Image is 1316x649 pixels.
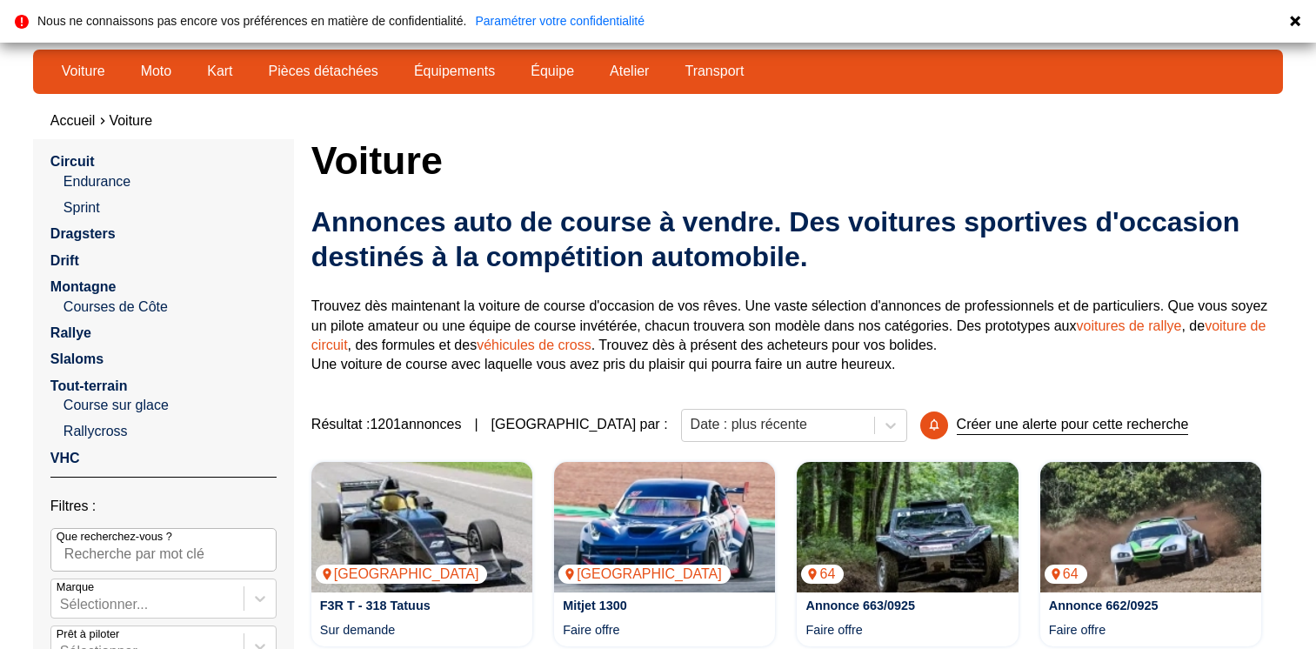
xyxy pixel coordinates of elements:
p: Sur demande [320,621,395,639]
a: Annonce 662/092564 [1040,462,1261,592]
p: Prêt à piloter [57,626,120,642]
span: Résultat : 1201 annonces [311,415,462,434]
a: Voiture [109,113,152,128]
a: Paramétrer votre confidentialité [475,15,645,27]
a: Sprint [63,198,277,217]
p: [GEOGRAPHIC_DATA] par : [491,415,668,434]
span: | [474,415,478,434]
a: Atelier [598,57,660,86]
p: Trouvez dès maintenant la voiture de course d'occasion de vos rêves. Une vaste sélection d'annonc... [311,297,1283,375]
h2: Annonces auto de course à vendre. Des voitures sportives d'occasion destinés à la compétition aut... [311,204,1283,274]
a: Moto [130,57,184,86]
a: Transport [673,57,755,86]
a: Annonce 663/092564 [797,462,1018,592]
img: Annonce 662/0925 [1040,462,1261,592]
a: Circuit [50,154,95,169]
p: Marque [57,579,94,595]
input: Que recherchez-vous ? [50,528,277,572]
a: Course sur glace [63,396,277,415]
p: Filtres : [50,497,277,516]
img: Mitjet 1300 [554,462,775,592]
a: Tout-terrain [50,378,128,393]
a: Rallye [50,325,91,340]
input: MarqueSélectionner... [60,597,63,612]
p: [GEOGRAPHIC_DATA] [316,565,488,584]
a: Annonce 663/0925 [805,599,915,612]
img: F3R T - 318 Tatuus [311,462,532,592]
h1: Voiture [311,139,1283,181]
a: Annonce 662/0925 [1049,599,1159,612]
p: Créer une alerte pour cette recherche [957,415,1189,435]
a: F3R T - 318 Tatuus [320,599,431,612]
a: Montagne [50,279,117,294]
p: Que recherchez-vous ? [57,529,172,545]
a: F3R T - 318 Tatuus[GEOGRAPHIC_DATA] [311,462,532,592]
a: Mitjet 1300 [563,599,627,612]
a: Équipe [519,57,585,86]
p: Faire offre [563,621,619,639]
p: 64 [801,565,844,584]
a: Slaloms [50,351,104,366]
a: Endurance [63,172,277,191]
a: Accueil [50,113,96,128]
p: [GEOGRAPHIC_DATA] [558,565,731,584]
a: VHC [50,451,80,465]
img: Annonce 663/0925 [797,462,1018,592]
a: Drift [50,253,79,268]
p: Faire offre [1049,621,1106,639]
a: Dragsters [50,226,116,241]
a: Courses de Côte [63,298,277,317]
p: 64 [1045,565,1087,584]
a: Kart [196,57,244,86]
p: Nous ne connaissons pas encore vos préférences en matière de confidentialité. [37,15,466,27]
a: Voiture [50,57,117,86]
p: Faire offre [805,621,862,639]
a: Pièces détachées [257,57,390,86]
a: Mitjet 1300[GEOGRAPHIC_DATA] [554,462,775,592]
a: véhicules de cross [477,338,591,352]
a: Rallycross [63,422,277,441]
a: voitures de rallye [1077,318,1182,333]
a: Équipements [403,57,506,86]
